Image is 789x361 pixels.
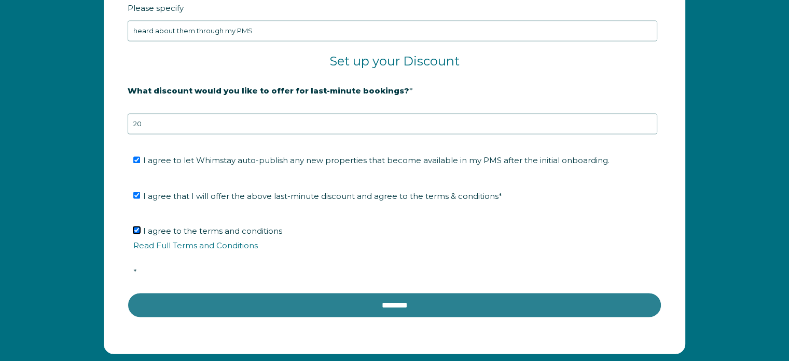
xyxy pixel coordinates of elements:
[143,155,610,165] span: I agree to let Whimstay auto-publish any new properties that become available in my PMS after the...
[133,225,663,276] span: I agree to the terms and conditions
[128,103,290,112] strong: 20% is recommended, minimum of 10%
[329,54,460,69] span: Set up your Discount
[143,191,502,200] span: I agree that I will offer the above last-minute discount and agree to the terms & conditions
[133,192,140,198] input: I agree that I will offer the above last-minute discount and agree to the terms & conditions*
[133,240,258,250] a: Read Full Terms and Conditions
[133,156,140,163] input: I agree to let Whimstay auto-publish any new properties that become available in my PMS after the...
[128,86,409,96] strong: What discount would you like to offer for last-minute bookings?
[133,226,140,233] input: I agree to the terms and conditionsRead Full Terms and Conditions*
